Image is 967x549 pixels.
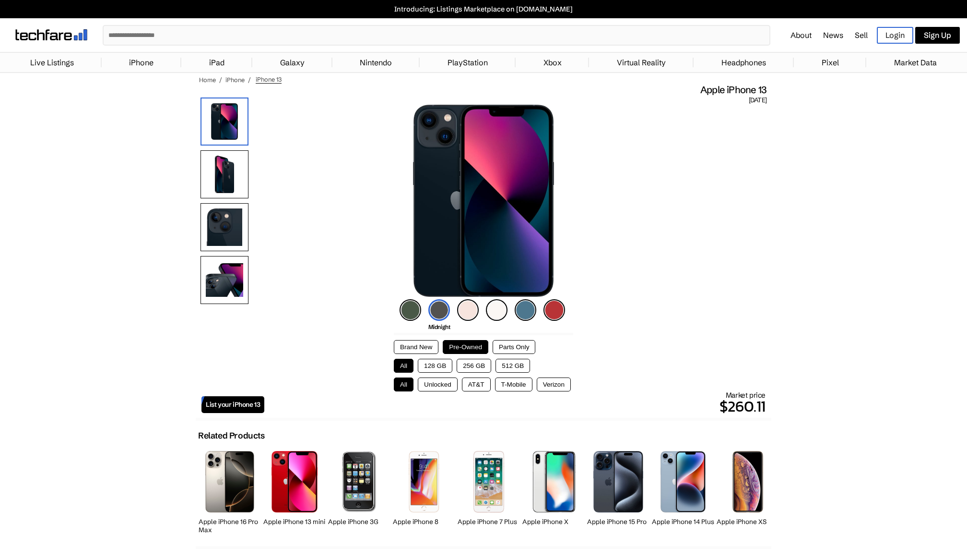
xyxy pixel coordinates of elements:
[732,451,763,512] img: iPhone XS
[328,446,390,537] a: iPhone 3G Apple iPhone 3G
[457,359,491,373] button: 256 GB
[522,446,585,537] a: iPhone X Apple iPhone X
[855,30,868,40] a: Sell
[204,53,229,72] a: iPad
[443,340,488,354] button: Pre-Owned
[200,98,248,146] img: iPhone 13
[393,518,455,526] h2: Apple iPhone 8
[717,518,779,526] h2: Apple iPhone XS
[201,396,264,413] a: List your iPhone 13
[915,27,960,44] a: Sign Up
[612,53,671,72] a: Virtual Reality
[200,150,248,198] img: Rear
[495,378,532,391] button: T-Mobile
[700,84,767,96] span: Apple iPhone 13
[225,76,245,84] a: iPhone
[486,299,507,321] img: starlight-icon
[199,446,261,537] a: iPhone 16 Pro Max Apple iPhone 16 Pro Max
[200,256,248,304] img: All
[823,30,843,40] a: News
[355,53,397,72] a: Nintendo
[660,451,705,512] img: iPhone 14 Plus
[493,340,535,354] button: Parts Only
[790,30,812,40] a: About
[458,518,520,526] h2: Apple iPhone 7 Plus
[263,518,326,526] h2: Apple iPhone 13 mini
[394,340,438,354] button: Brand New
[443,53,493,72] a: PlayStation
[400,299,421,321] img: green-icon
[817,53,844,72] a: Pixel
[587,518,649,526] h2: Apple iPhone 15 Pro
[25,53,79,72] a: Live Listings
[418,378,458,391] button: Unlocked
[539,53,566,72] a: Xbox
[393,446,455,537] a: iPhone 8 Apple iPhone 8
[15,29,87,40] img: techfare logo
[409,451,439,512] img: iPhone 8
[200,203,248,251] img: Camera
[199,76,216,84] a: Home
[749,96,767,105] span: [DATE]
[473,451,504,512] img: iPhone 7 Plus
[198,430,265,441] h2: Related Products
[5,5,962,13] a: Introducing: Listings Marketplace on [DOMAIN_NAME]
[256,75,282,84] span: iPhone 13
[124,53,158,72] a: iPhone
[428,323,450,330] span: Midnight
[652,518,714,526] h2: Apple iPhone 14 Plus
[889,53,942,72] a: Market Data
[587,446,649,537] a: iPhone 15 Pro Apple iPhone 15 Pro
[394,378,413,391] button: All
[264,395,766,418] p: $260.11
[199,518,261,534] h2: Apple iPhone 16 Pro Max
[428,299,450,321] img: midnight-icon
[248,76,251,84] span: /
[394,359,413,373] button: All
[877,27,913,44] a: Login
[515,299,536,321] img: blue-icon
[205,451,254,512] img: iPhone 16 Pro Max
[495,359,530,373] button: 512 GB
[413,105,554,297] img: iPhone 13
[531,451,576,512] img: iPhone X
[263,446,326,537] a: iPhone 13 mini Apple iPhone 13 mini
[717,446,779,537] a: iPhone XS Apple iPhone XS
[275,53,309,72] a: Galaxy
[264,390,766,418] div: Market price
[418,359,452,373] button: 128 GB
[462,378,491,391] button: AT&T
[219,76,222,84] span: /
[537,378,571,391] button: Verizon
[593,451,643,512] img: iPhone 15 Pro
[457,299,479,321] img: pink-icon
[458,446,520,537] a: iPhone 7 Plus Apple iPhone 7 Plus
[652,446,714,537] a: iPhone 14 Plus Apple iPhone 14 Plus
[328,518,390,526] h2: Apple iPhone 3G
[271,451,317,512] img: iPhone 13 mini
[717,53,771,72] a: Headphones
[522,518,585,526] h2: Apple iPhone X
[543,299,565,321] img: product-red-icon
[342,451,376,512] img: iPhone 3G
[206,401,260,409] span: List your iPhone 13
